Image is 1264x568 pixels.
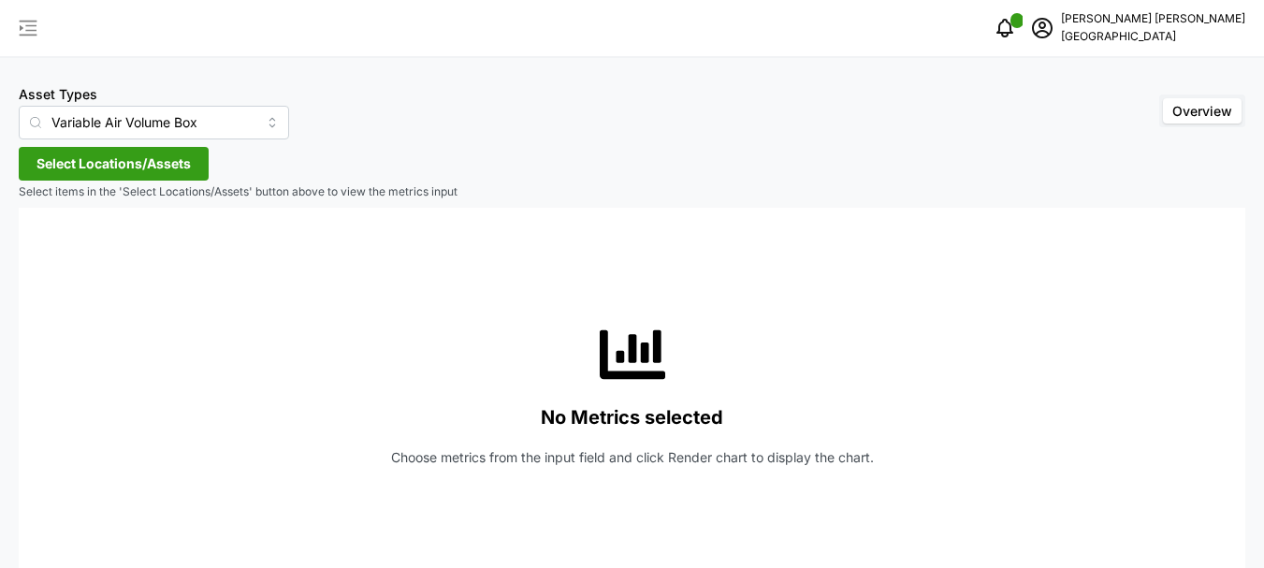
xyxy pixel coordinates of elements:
[19,184,1245,200] p: Select items in the 'Select Locations/Assets' button above to view the metrics input
[541,402,723,433] p: No Metrics selected
[1061,28,1245,46] p: [GEOGRAPHIC_DATA]
[1024,9,1061,47] button: schedule
[986,9,1024,47] button: notifications
[36,148,191,180] span: Select Locations/Assets
[19,147,209,181] button: Select Locations/Assets
[1172,103,1232,119] span: Overview
[19,84,97,105] label: Asset Types
[391,448,874,467] p: Choose metrics from the input field and click Render chart to display the chart.
[1061,10,1245,28] p: [PERSON_NAME] [PERSON_NAME]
